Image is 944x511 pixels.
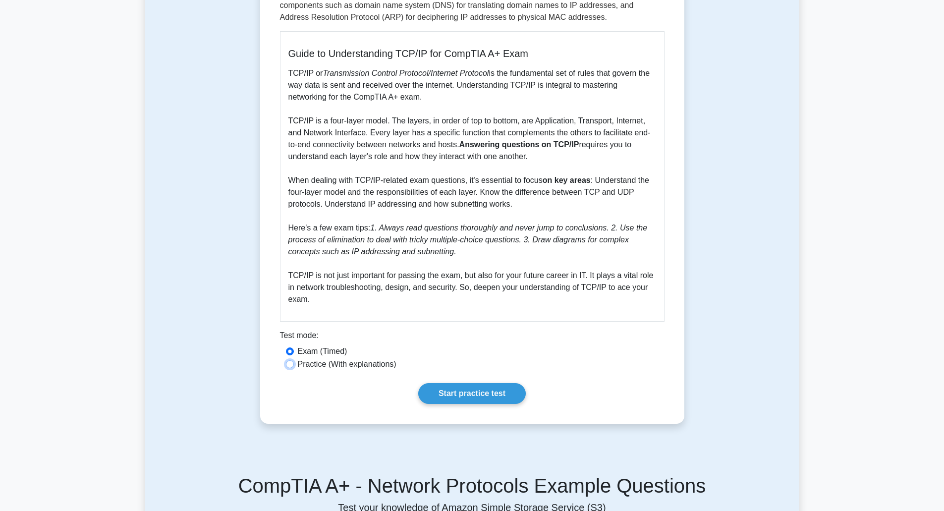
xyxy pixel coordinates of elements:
i: 1. Always read questions thoroughly and never jump to conclusions. 2. Use the process of eliminat... [288,224,648,256]
label: Practice (With explanations) [298,358,396,370]
a: Start practice test [418,383,526,404]
h5: Guide to Understanding TCP/IP for CompTIA A+ Exam [288,48,656,59]
label: Exam (Timed) [298,345,347,357]
b: on key areas [543,176,591,184]
i: Transmission Control Protocol/Internet Protocol [323,69,489,77]
b: Answering questions on TCP/IP [459,140,579,149]
h5: CompTIA A+ - Network Protocols Example Questions [157,474,787,498]
div: Test mode: [280,330,665,345]
p: TCP/IP or is the fundamental set of rules that govern the way data is sent and received over the ... [288,67,656,305]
